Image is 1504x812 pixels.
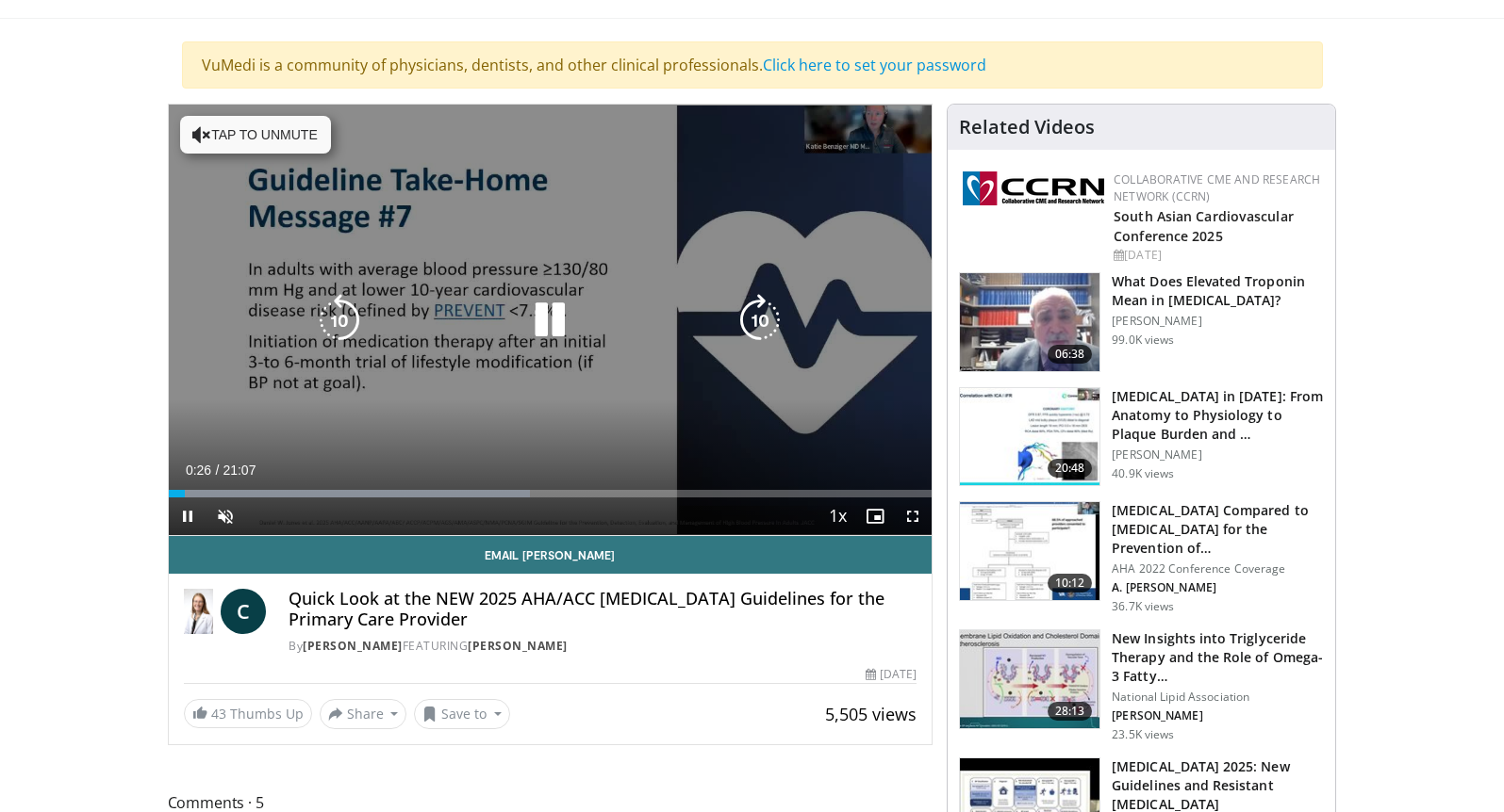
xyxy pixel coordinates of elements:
div: [DATE] [1114,247,1320,264]
button: Pause [169,497,207,535]
a: Click here to set your password [763,55,986,75]
span: 06:38 [1048,345,1093,364]
a: C [221,589,266,634]
p: National Lipid Association [1112,690,1324,705]
p: 36.7K views [1112,599,1174,614]
a: Email [PERSON_NAME] [169,536,933,574]
button: Share [320,699,407,729]
h4: Related Videos [959,116,1095,138]
span: 0:26 [186,463,211,478]
a: 20:48 [MEDICAL_DATA] in [DATE]: From Anatomy to Physiology to Plaque Burden and … [PERSON_NAME] 4... [959,387,1324,487]
p: [PERSON_NAME] [1112,708,1324,723]
a: [PERSON_NAME] [468,638,568,654]
p: A. [PERSON_NAME] [1112,580,1324,595]
button: Playback Rate [818,497,856,535]
h3: New Insights into Triglyceride Therapy and the Role of Omega-3 Fatty… [1112,629,1324,686]
img: 823da73b-7a00-425d-bb7f-45c8b03b10c3.150x105_q85_crop-smart_upscale.jpg [960,388,1099,486]
span: 28:13 [1048,702,1093,721]
a: 06:38 What Does Elevated Troponin Mean in [MEDICAL_DATA]? [PERSON_NAME] 99.0K views [959,272,1324,372]
video-js: Video Player [169,105,933,536]
div: By FEATURING [289,638,917,655]
a: Collaborative CME and Research Network (CCRN) [1114,171,1320,204]
a: 28:13 New Insights into Triglyceride Therapy and the Role of Omega-3 Fatty… National Lipid Associ... [959,629,1324,742]
p: 23.5K views [1112,727,1174,742]
span: / [216,463,220,478]
div: [DATE] [866,666,917,683]
h3: [MEDICAL_DATA] Compared to [MEDICAL_DATA] for the Prevention of… [1112,501,1324,558]
span: 10:12 [1048,574,1093,593]
p: 40.9K views [1112,466,1174,481]
a: South Asian Cardiovascular Conference 2025 [1114,207,1294,245]
button: Tap to unmute [180,116,331,154]
h3: [MEDICAL_DATA] in [DATE]: From Anatomy to Physiology to Plaque Burden and … [1112,387,1324,444]
img: Dr. Catherine P. Benziger [184,589,214,634]
span: 21:07 [223,463,256,478]
a: 43 Thumbs Up [184,699,312,728]
p: 99.0K views [1112,333,1174,348]
img: a04ee3ba-8487-4636-b0fb-5e8d268f3737.png.150x105_q85_autocrop_double_scale_upscale_version-0.2.png [963,171,1104,205]
img: 98daf78a-1d22-4ebe-927e-10afe95ffd94.150x105_q85_crop-smart_upscale.jpg [960,273,1099,371]
span: 20:48 [1048,459,1093,478]
h3: What Does Elevated Troponin Mean in [MEDICAL_DATA]? [1112,272,1324,310]
div: VuMedi is a community of physicians, dentists, and other clinical professionals. [182,41,1323,89]
button: Enable picture-in-picture mode [856,497,894,535]
div: Progress Bar [169,490,933,497]
button: Fullscreen [894,497,932,535]
h4: Quick Look at the NEW 2025 AHA/ACC [MEDICAL_DATA] Guidelines for the Primary Care Provider [289,589,917,629]
span: 43 [211,705,226,723]
span: 5,505 views [825,703,917,725]
a: [PERSON_NAME] [303,638,403,654]
button: Unmute [207,497,244,535]
img: 45ea033d-f728-4586-a1ce-38957b05c09e.150x105_q85_crop-smart_upscale.jpg [960,630,1099,728]
p: [PERSON_NAME] [1112,447,1324,463]
img: 7c0f9b53-1609-4588-8498-7cac8464d722.150x105_q85_crop-smart_upscale.jpg [960,502,1099,600]
a: 10:12 [MEDICAL_DATA] Compared to [MEDICAL_DATA] for the Prevention of… AHA 2022 Conference Covera... [959,501,1324,614]
button: Save to [414,699,510,729]
p: AHA 2022 Conference Coverage [1112,561,1324,577]
p: [PERSON_NAME] [1112,314,1324,329]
